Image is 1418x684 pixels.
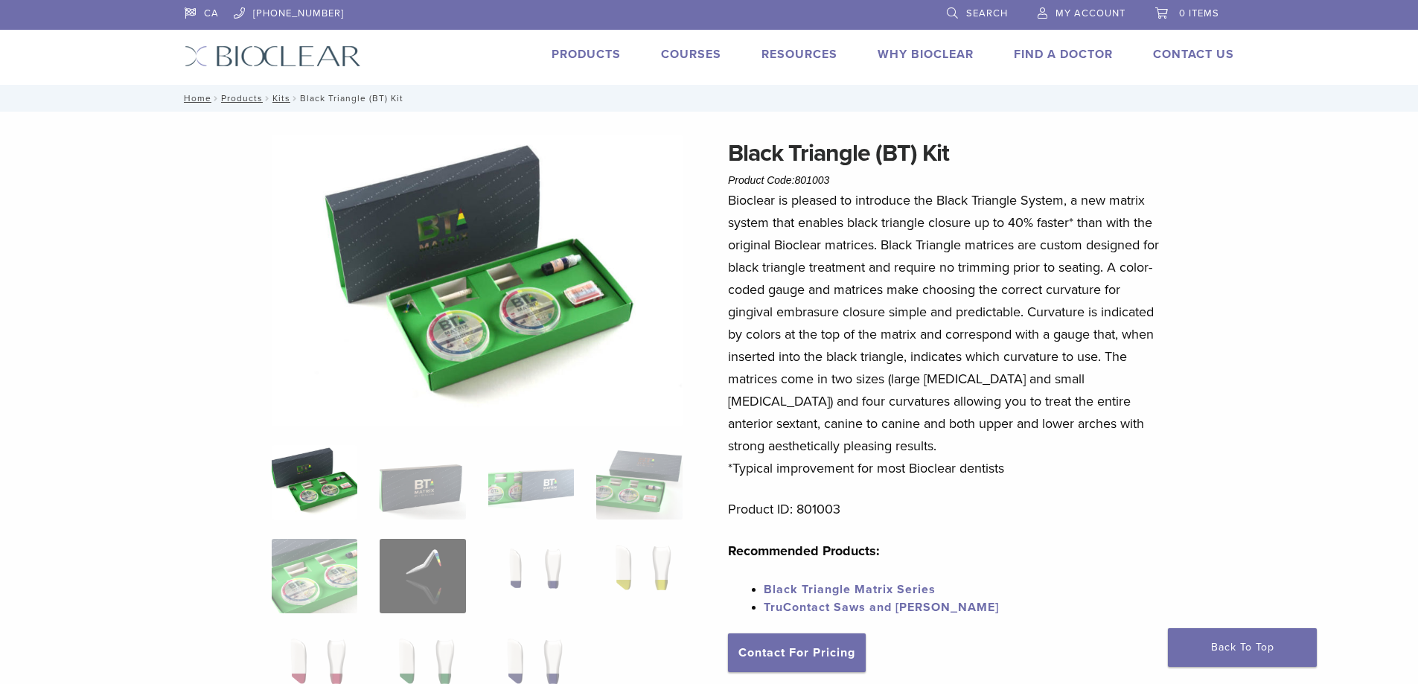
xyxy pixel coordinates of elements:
p: Product ID: 801003 [728,498,1166,520]
img: Black Triangle (BT) Kit - Image 3 [488,445,574,520]
p: Bioclear is pleased to introduce the Black Triangle System, a new matrix system that enables blac... [728,189,1166,479]
span: 0 items [1179,7,1219,19]
nav: Black Triangle (BT) Kit [173,85,1245,112]
a: Resources [761,47,837,62]
img: Black Triangle (BT) Kit - Image 6 [380,539,465,613]
strong: Recommended Products: [728,543,880,559]
img: Intro Black Triangle Kit-6 - Copy [272,135,683,426]
a: Contact Us [1153,47,1234,62]
a: Courses [661,47,721,62]
img: Intro-Black-Triangle-Kit-6-Copy-e1548792917662-324x324.jpg [272,445,357,520]
a: Back To Top [1168,628,1317,667]
a: Kits [272,93,290,103]
img: Bioclear [185,45,361,67]
a: Find A Doctor [1014,47,1113,62]
span: / [263,95,272,102]
img: Black Triangle (BT) Kit - Image 7 [488,539,574,613]
h1: Black Triangle (BT) Kit [728,135,1166,171]
a: Home [179,93,211,103]
img: Black Triangle (BT) Kit - Image 4 [596,445,682,520]
span: Product Code: [728,174,829,186]
a: Why Bioclear [878,47,974,62]
img: Black Triangle (BT) Kit - Image 5 [272,539,357,613]
img: Black Triangle (BT) Kit - Image 2 [380,445,465,520]
span: My Account [1055,7,1125,19]
a: Products [221,93,263,103]
span: / [290,95,300,102]
a: Contact For Pricing [728,633,866,672]
img: Black Triangle (BT) Kit - Image 8 [596,539,682,613]
a: Products [552,47,621,62]
span: Search [966,7,1008,19]
span: / [211,95,221,102]
span: 801003 [795,174,830,186]
a: TruContact Saws and [PERSON_NAME] [764,600,999,615]
a: Black Triangle Matrix Series [764,582,936,597]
